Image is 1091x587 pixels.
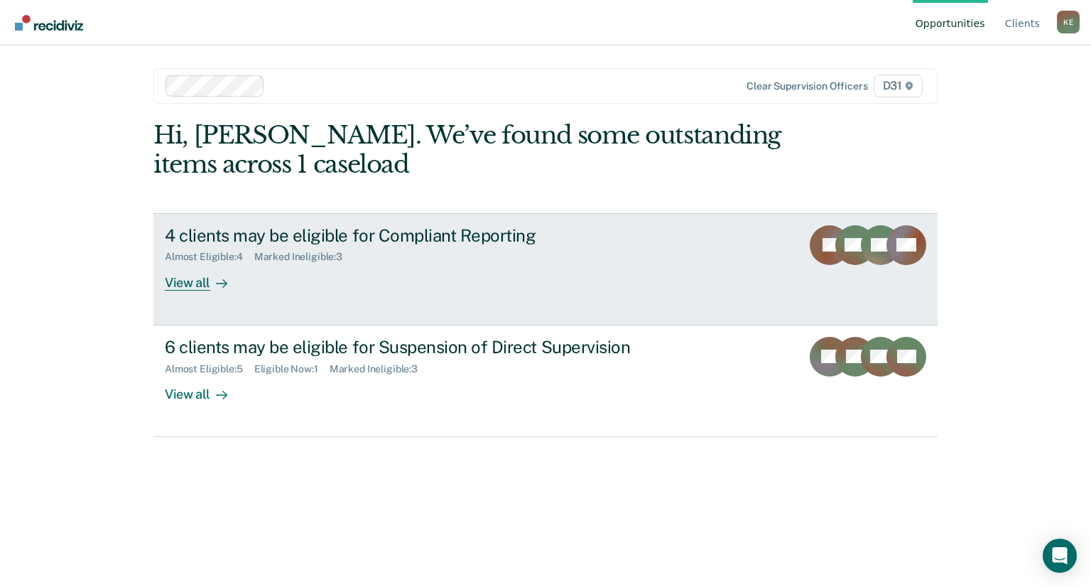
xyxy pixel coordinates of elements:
[165,363,254,375] div: Almost Eligible : 5
[747,80,867,92] div: Clear supervision officers
[1057,11,1080,33] div: K E
[1043,539,1077,573] div: Open Intercom Messenger
[254,363,330,375] div: Eligible Now : 1
[165,251,254,263] div: Almost Eligible : 4
[1057,11,1080,33] button: Profile dropdown button
[165,225,663,246] div: 4 clients may be eligible for Compliant Reporting
[874,75,923,97] span: D31
[153,325,938,437] a: 6 clients may be eligible for Suspension of Direct SupervisionAlmost Eligible:5Eligible Now:1Mark...
[165,263,244,291] div: View all
[330,363,429,375] div: Marked Ineligible : 3
[165,337,663,357] div: 6 clients may be eligible for Suspension of Direct Supervision
[15,15,83,31] img: Recidiviz
[153,213,938,325] a: 4 clients may be eligible for Compliant ReportingAlmost Eligible:4Marked Ineligible:3View all
[254,251,354,263] div: Marked Ineligible : 3
[165,375,244,402] div: View all
[153,121,781,179] div: Hi, [PERSON_NAME]. We’ve found some outstanding items across 1 caseload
